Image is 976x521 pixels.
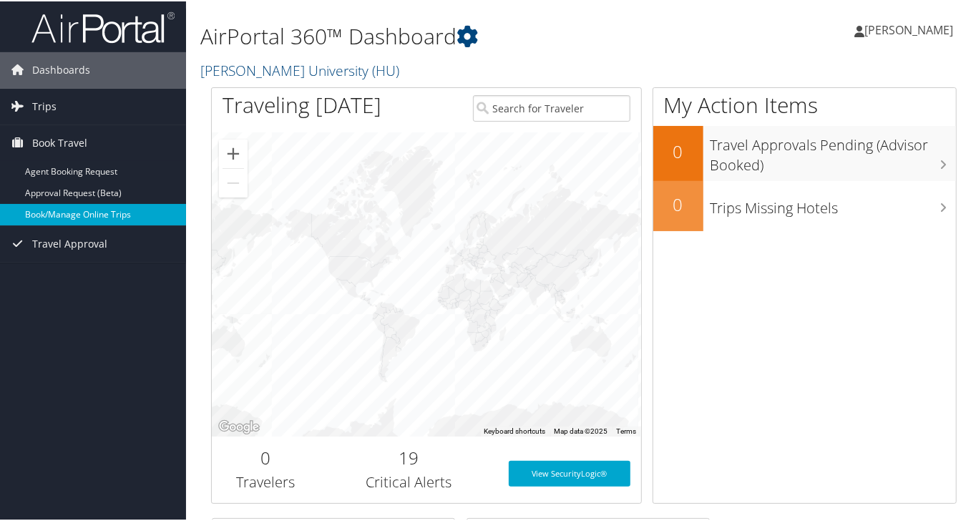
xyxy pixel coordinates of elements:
[223,471,308,491] h3: Travelers
[653,138,703,162] h2: 0
[223,89,381,119] h1: Traveling [DATE]
[555,426,608,434] span: Map data ©2025
[711,127,956,174] h3: Travel Approvals Pending (Advisor Booked)
[200,20,712,50] h1: AirPortal 360™ Dashboard
[32,87,57,123] span: Trips
[215,417,263,435] img: Google
[32,51,90,87] span: Dashboards
[200,59,403,79] a: [PERSON_NAME] University (HU)
[653,89,956,119] h1: My Action Items
[219,138,248,167] button: Zoom in
[509,459,630,485] a: View SecurityLogic®
[854,7,967,50] a: [PERSON_NAME]
[223,444,308,469] h2: 0
[653,125,956,180] a: 0Travel Approvals Pending (Advisor Booked)
[653,191,703,215] h2: 0
[864,21,953,36] span: [PERSON_NAME]
[32,225,107,260] span: Travel Approval
[31,9,175,43] img: airportal-logo.png
[219,167,248,196] button: Zoom out
[473,94,630,120] input: Search for Traveler
[32,124,87,160] span: Book Travel
[330,444,487,469] h2: 19
[653,180,956,230] a: 0Trips Missing Hotels
[484,425,546,435] button: Keyboard shortcuts
[215,417,263,435] a: Open this area in Google Maps (opens a new window)
[330,471,487,491] h3: Critical Alerts
[711,190,956,217] h3: Trips Missing Hotels
[617,426,637,434] a: Terms (opens in new tab)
